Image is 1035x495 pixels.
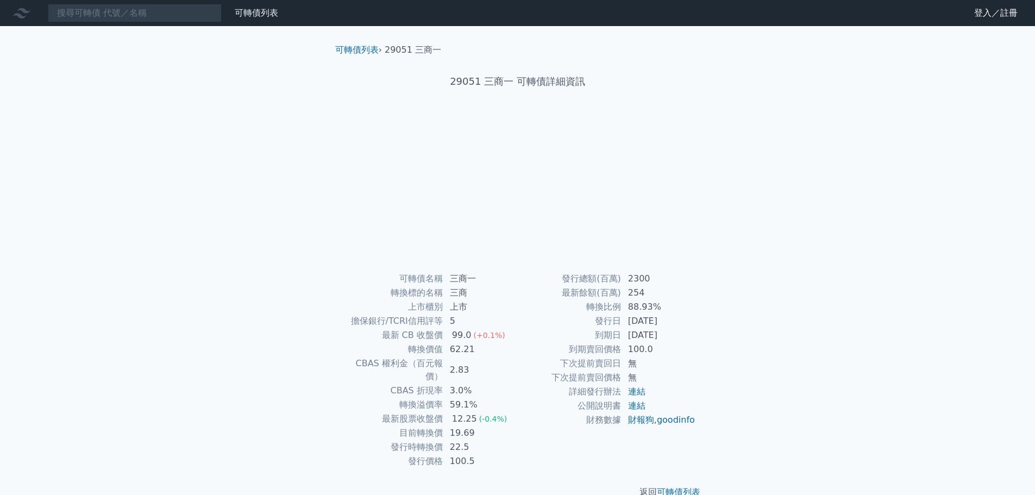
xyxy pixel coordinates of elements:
[518,314,622,328] td: 發行日
[443,356,518,384] td: 2.83
[340,328,443,342] td: 最新 CB 收盤價
[340,454,443,468] td: 發行價格
[450,329,474,342] div: 99.0
[335,43,382,57] li: ›
[628,400,645,411] a: 連結
[340,342,443,356] td: 轉換價值
[622,371,696,385] td: 無
[443,426,518,440] td: 19.69
[443,314,518,328] td: 5
[622,286,696,300] td: 254
[340,286,443,300] td: 轉換標的名稱
[235,8,278,18] a: 可轉債列表
[518,272,622,286] td: 發行總額(百萬)
[622,413,696,427] td: ,
[628,386,645,397] a: 連結
[443,272,518,286] td: 三商一
[450,412,479,425] div: 12.25
[628,415,654,425] a: 財報狗
[340,426,443,440] td: 目前轉換價
[518,413,622,427] td: 財務數據
[518,342,622,356] td: 到期賣回價格
[340,272,443,286] td: 可轉債名稱
[518,300,622,314] td: 轉換比例
[518,371,622,385] td: 下次提前賣回價格
[327,74,709,89] h1: 29051 三商一 可轉債詳細資訊
[518,356,622,371] td: 下次提前賣回日
[443,342,518,356] td: 62.21
[443,398,518,412] td: 59.1%
[385,43,441,57] li: 29051 三商一
[443,454,518,468] td: 100.5
[622,300,696,314] td: 88.93%
[622,272,696,286] td: 2300
[518,385,622,399] td: 詳細發行辦法
[340,398,443,412] td: 轉換溢價率
[443,286,518,300] td: 三商
[622,342,696,356] td: 100.0
[965,4,1026,22] a: 登入／註冊
[340,300,443,314] td: 上市櫃別
[518,286,622,300] td: 最新餘額(百萬)
[657,415,695,425] a: goodinfo
[340,356,443,384] td: CBAS 權利金（百元報價）
[479,415,507,423] span: (-0.4%)
[622,356,696,371] td: 無
[443,300,518,314] td: 上市
[340,412,443,426] td: 最新股票收盤價
[443,440,518,454] td: 22.5
[443,384,518,398] td: 3.0%
[340,440,443,454] td: 發行時轉換價
[340,314,443,328] td: 擔保銀行/TCRI信用評等
[518,328,622,342] td: 到期日
[340,384,443,398] td: CBAS 折現率
[48,4,222,22] input: 搜尋可轉債 代號／名稱
[622,314,696,328] td: [DATE]
[518,399,622,413] td: 公開說明書
[473,331,505,340] span: (+0.1%)
[335,45,379,55] a: 可轉債列表
[622,328,696,342] td: [DATE]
